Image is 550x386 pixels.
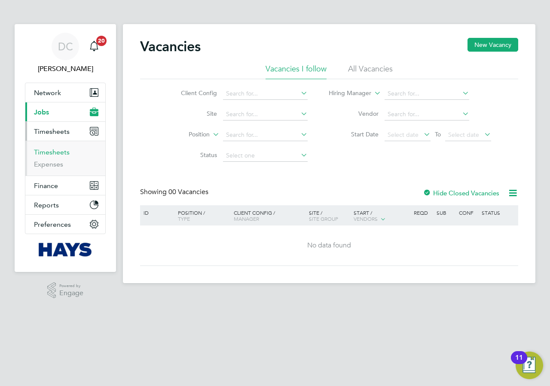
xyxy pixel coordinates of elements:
[168,188,208,196] span: 00 Vacancies
[385,88,469,100] input: Search for...
[34,148,70,156] a: Timesheets
[34,108,49,116] span: Jobs
[385,108,469,120] input: Search for...
[34,127,70,136] span: Timesheets
[168,151,217,159] label: Status
[171,205,232,226] div: Position /
[15,24,116,272] nav: Main navigation
[223,150,308,162] input: Select one
[140,38,201,55] h2: Vacancies
[307,205,352,226] div: Site /
[457,205,479,220] div: Conf
[412,205,434,220] div: Reqd
[25,122,105,141] button: Timesheets
[223,108,308,120] input: Search for...
[59,290,83,297] span: Engage
[388,131,419,139] span: Select date
[354,215,378,222] span: Vendors
[141,241,517,250] div: No data found
[39,243,92,256] img: hays-logo-retina.png
[58,41,73,52] span: DC
[34,201,59,209] span: Reports
[25,33,106,74] a: DC[PERSON_NAME]
[232,205,307,226] div: Client Config /
[329,110,379,117] label: Vendor
[34,160,63,168] a: Expenses
[322,89,371,98] label: Hiring Manager
[168,110,217,117] label: Site
[140,188,210,197] div: Showing
[34,182,58,190] span: Finance
[515,358,523,369] div: 11
[34,89,61,97] span: Network
[309,215,338,222] span: Site Group
[448,131,479,139] span: Select date
[25,243,106,256] a: Go to home page
[223,129,308,141] input: Search for...
[25,195,105,214] button: Reports
[329,130,379,138] label: Start Date
[480,205,517,220] div: Status
[223,88,308,100] input: Search for...
[516,352,543,379] button: Open Resource Center, 11 new notifications
[178,215,190,222] span: Type
[467,38,518,52] button: New Vacancy
[86,33,103,60] a: 20
[25,215,105,234] button: Preferences
[348,64,393,79] li: All Vacancies
[47,282,84,299] a: Powered byEngage
[160,130,210,139] label: Position
[168,89,217,97] label: Client Config
[25,102,105,121] button: Jobs
[25,83,105,102] button: Network
[432,129,443,140] span: To
[96,36,107,46] span: 20
[141,205,171,220] div: ID
[25,64,106,74] span: Danielle Croombs
[423,189,499,197] label: Hide Closed Vacancies
[59,282,83,290] span: Powered by
[34,220,71,229] span: Preferences
[25,141,105,176] div: Timesheets
[234,215,259,222] span: Manager
[25,176,105,195] button: Finance
[351,205,412,227] div: Start /
[266,64,327,79] li: Vacancies I follow
[434,205,457,220] div: Sub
